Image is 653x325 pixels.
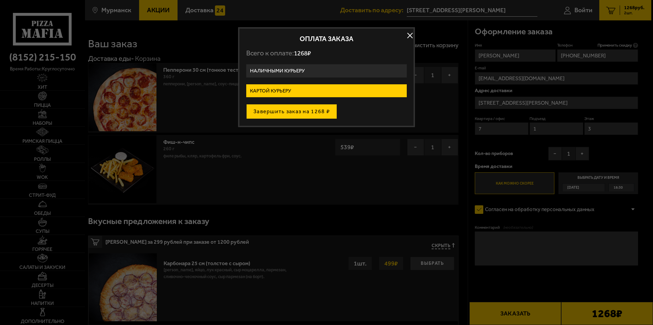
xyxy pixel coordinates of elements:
p: Всего к оплате: [246,49,407,57]
span: 1268 ₽ [294,49,311,57]
label: Картой курьеру [246,84,407,98]
label: Наличными курьеру [246,64,407,78]
button: Завершить заказ на 1268 ₽ [246,104,337,119]
h2: Оплата заказа [246,35,407,42]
